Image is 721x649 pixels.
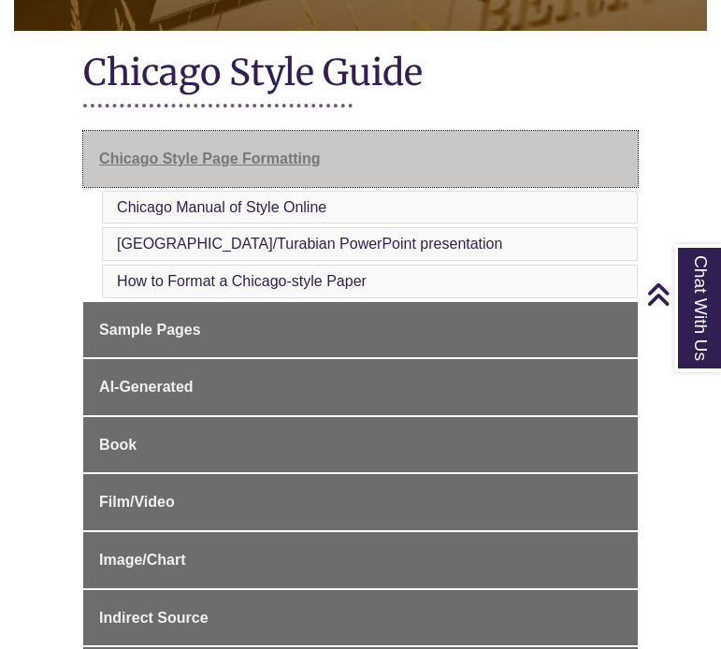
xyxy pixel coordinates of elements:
[83,50,638,99] h1: Chicago Style Guide
[83,474,638,530] a: Film/Video
[117,273,367,289] a: How to Format a Chicago-style Paper
[83,302,638,358] a: Sample Pages
[83,417,638,473] a: Book
[83,532,638,588] a: Image/Chart
[117,236,502,252] a: [GEOGRAPHIC_DATA]/Turabian PowerPoint presentation
[99,552,185,568] span: Image/Chart
[646,281,716,307] a: Back to Top
[117,199,326,215] a: Chicago Manual of Style Online
[99,494,175,510] span: Film/Video
[99,610,208,626] span: Indirect Source
[83,590,638,646] a: Indirect Source
[99,151,320,166] span: Chicago Style Page Formatting
[99,437,137,453] span: Book
[99,322,201,338] span: Sample Pages
[83,359,638,415] a: AI-Generated
[99,379,193,395] span: AI-Generated
[83,131,638,187] a: Chicago Style Page Formatting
